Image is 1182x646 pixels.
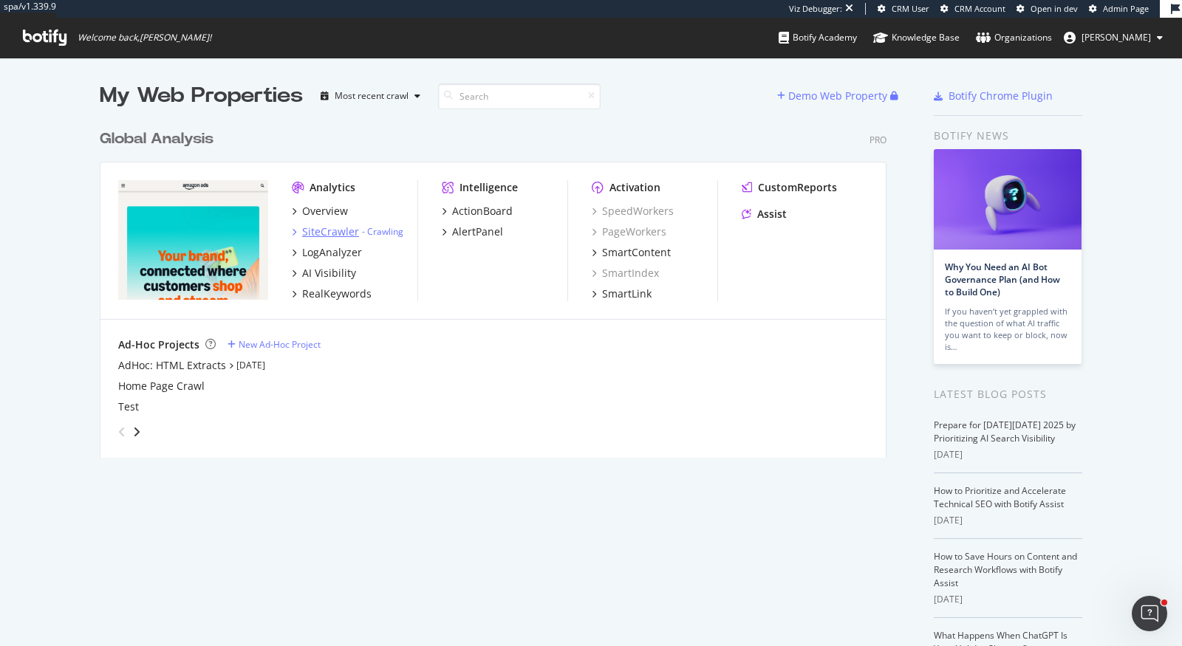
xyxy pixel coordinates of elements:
div: SiteCrawler [302,224,359,239]
a: Overview [292,204,348,219]
a: Knowledge Base [873,18,960,58]
div: [DATE] [934,593,1082,606]
a: RealKeywords [292,286,372,301]
button: [PERSON_NAME] [1052,26,1175,49]
div: My Web Properties [100,81,303,111]
a: AI Visibility [292,266,356,281]
div: Global Analysis [100,128,213,150]
a: Prepare for [DATE][DATE] 2025 by Prioritizing AI Search Visibility [934,419,1076,444]
a: [DATE] [236,359,265,371]
div: RealKeywords [302,286,372,301]
a: Open in dev [1017,3,1078,15]
a: Botify Academy [779,18,857,58]
div: Most recent crawl [335,92,409,100]
div: Ad-Hoc Projects [118,337,199,352]
a: How to Prioritize and Accelerate Technical SEO with Botify Assist [934,484,1066,510]
a: SpeedWorkers [592,204,674,219]
a: PageWorkers [592,224,666,239]
div: Organizations [976,30,1052,45]
a: Why You Need an AI Bot Governance Plan (and How to Build One) [945,261,1060,298]
div: LogAnalyzer [302,245,362,260]
div: angle-left [112,420,131,444]
div: Knowledge Base [873,30,960,45]
a: AdHoc: HTML Extracts [118,358,226,373]
div: Analytics [310,180,355,195]
div: angle-right [131,425,142,439]
a: Test [118,399,139,414]
a: Global Analysis [100,128,219,150]
div: Botify Chrome Plugin [949,89,1053,103]
a: New Ad-Hoc Project [228,338,321,351]
a: Crawling [367,225,403,238]
a: SmartLink [592,286,652,301]
a: Botify Chrome Plugin [934,89,1053,103]
div: Latest Blog Posts [934,386,1082,402]
input: Search [438,83,601,109]
div: Intelligence [460,180,518,195]
div: Demo Web Property [788,89,887,103]
div: grid [100,111,898,458]
div: Activation [609,180,660,195]
button: Most recent crawl [315,84,426,108]
a: LogAnalyzer [292,245,362,260]
button: Demo Web Property [777,84,890,108]
span: CRM User [892,3,929,14]
a: Demo Web Property [777,89,890,102]
img: https://advertising.amazon.com [118,180,268,300]
div: If you haven’t yet grappled with the question of what AI traffic you want to keep or block, now is… [945,306,1070,353]
div: Botify news [934,128,1082,144]
div: [DATE] [934,514,1082,527]
div: Pro [870,134,886,146]
span: CRM Account [954,3,1005,14]
a: Home Page Crawl [118,379,205,394]
div: AI Visibility [302,266,356,281]
iframe: Intercom live chat [1132,596,1167,631]
span: adrianna [1082,31,1151,44]
div: SmartLink [602,286,652,301]
a: SiteCrawler- Crawling [292,224,403,239]
a: CRM User [878,3,929,15]
div: AlertPanel [452,224,503,239]
div: Viz Debugger: [789,3,842,15]
div: Overview [302,204,348,219]
span: Welcome back, [PERSON_NAME] ! [78,32,211,44]
a: Organizations [976,18,1052,58]
div: [DATE] [934,448,1082,461]
a: How to Save Hours on Content and Research Workflows with Botify Assist [934,550,1077,589]
a: ActionBoard [442,204,513,219]
div: SmartContent [602,245,671,260]
a: SmartIndex [592,266,659,281]
a: Assist [742,207,787,221]
span: Admin Page [1103,3,1149,14]
span: Open in dev [1031,3,1078,14]
a: AlertPanel [442,224,503,239]
div: CustomReports [758,180,837,195]
a: Admin Page [1089,3,1149,15]
div: New Ad-Hoc Project [239,338,321,351]
div: - [362,225,403,238]
a: CustomReports [742,180,837,195]
div: Assist [757,207,787,221]
img: Why You Need an AI Bot Governance Plan (and How to Build One) [934,149,1082,250]
a: CRM Account [940,3,1005,15]
a: SmartContent [592,245,671,260]
div: ActionBoard [452,204,513,219]
div: Botify Academy [779,30,857,45]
